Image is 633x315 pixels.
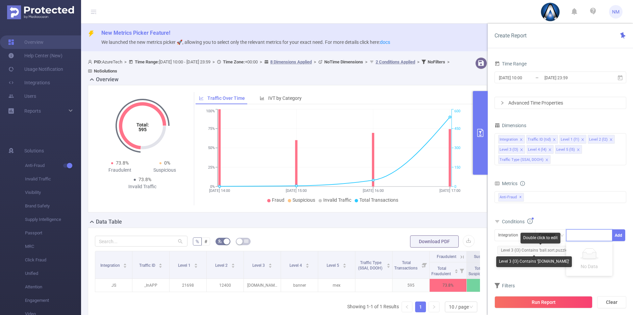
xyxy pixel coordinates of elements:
b: No Filters [428,59,445,64]
i: icon: close [520,148,523,152]
span: We launched the new metrics picker 🚀, allowing you to select only the relevant metrics for your e... [101,39,390,45]
span: Fraudulent [437,254,456,259]
i: icon: caret-up [343,262,346,264]
tspan: 50% [208,146,215,150]
a: Reports [24,104,41,118]
i: icon: caret-down [123,265,127,267]
h2: Data Table [96,218,122,226]
h2: Overview [96,76,119,84]
span: Create Report [495,32,527,39]
i: icon: bg-colors [218,239,222,243]
b: No Solutions [94,68,117,74]
i: icon: caret-up [231,262,235,264]
span: ✕ [519,193,522,201]
span: Supply Intelligence [25,213,81,226]
i: icon: caret-up [305,262,309,264]
i: icon: caret-down [268,265,272,267]
i: icon: left [405,305,409,309]
span: 73.8% [138,177,151,182]
span: > [415,59,422,64]
div: Integration [498,230,523,241]
button: Clear [597,296,626,308]
a: 1 [415,302,426,312]
a: Integrations [8,76,50,89]
span: MRC [25,240,81,253]
div: Sort [386,262,390,266]
a: Overview [8,35,44,49]
p: 0% [467,279,504,292]
a: docs [380,39,390,45]
span: Total Suspicious [469,266,489,276]
i: Filter menu [457,262,466,279]
span: > [122,59,129,64]
li: Level 5 (l5) [555,145,582,154]
span: Invalid Traffic [323,197,351,203]
li: Integration [498,135,525,144]
span: Level 3 [252,263,266,268]
div: Sort [194,262,198,266]
li: Traffic Type (SSAI, DOOH) [498,155,551,164]
tspan: [DATE] 14:00 [209,189,230,193]
p: 12400 [207,279,244,292]
div: Invalid Traffic [120,183,165,190]
span: Total Fraudulent [431,266,452,276]
div: Fraudulent [98,167,143,174]
p: No Data [570,263,608,270]
span: Passport [25,226,81,240]
tspan: 450 [454,126,460,131]
li: Previous Page [402,302,412,312]
span: Total Transactions [359,197,398,203]
span: Suspicious [474,254,494,259]
span: Filters [495,283,515,288]
input: Start date [498,73,553,82]
i: icon: close [553,138,556,142]
tspan: 150 [454,165,460,170]
span: > [445,59,452,64]
span: Level 4 [289,263,303,268]
div: Sort [305,262,309,266]
b: PID: [94,59,102,64]
tspan: Total: [136,122,149,127]
div: Level 4 (l4) [528,145,547,154]
span: Conditions [502,219,533,224]
tspan: 0% [210,184,215,189]
tspan: 100% [206,109,215,114]
span: > [363,59,370,64]
div: Sort [158,262,162,266]
span: Anti-Fraud [498,193,524,202]
div: Level 3 (l3) [500,145,518,154]
i: icon: caret-down [387,265,390,267]
i: icon: caret-up [123,262,127,264]
p: mex [318,279,355,292]
div: Level 2 (l2) [589,135,608,144]
span: Dimensions [495,123,526,128]
span: Traffic Over Time [207,95,245,101]
span: Reports [24,108,41,114]
div: Sort [268,262,272,266]
span: % [196,239,199,244]
div: Contains [539,230,560,241]
div: Traffic Type (SSAI, DOOH) [500,155,543,164]
p: 595 [393,279,429,292]
i: icon: right [500,101,504,105]
span: 0% [164,160,170,166]
p: 21698 [170,279,206,292]
tspan: 75% [208,126,215,131]
i: icon: info-circle [520,181,525,186]
i: icon: caret-up [194,262,198,264]
span: Brand Safety [25,199,81,213]
div: Double click to edit [521,233,560,244]
div: Integration [500,135,518,144]
i: icon: down [469,305,473,310]
span: > [210,59,217,64]
p: 73.8% [430,279,466,292]
button: Run Report [495,296,592,308]
div: 10 / page [449,302,469,312]
span: and [495,248,589,264]
tspan: [DATE] 16:00 [363,189,384,193]
span: Solutions [24,144,44,157]
span: Traffic ID [139,263,156,268]
tspan: 600 [454,109,460,114]
div: icon: rightAdvanced Time Properties [495,97,626,109]
i: icon: bar-chart [260,96,264,101]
